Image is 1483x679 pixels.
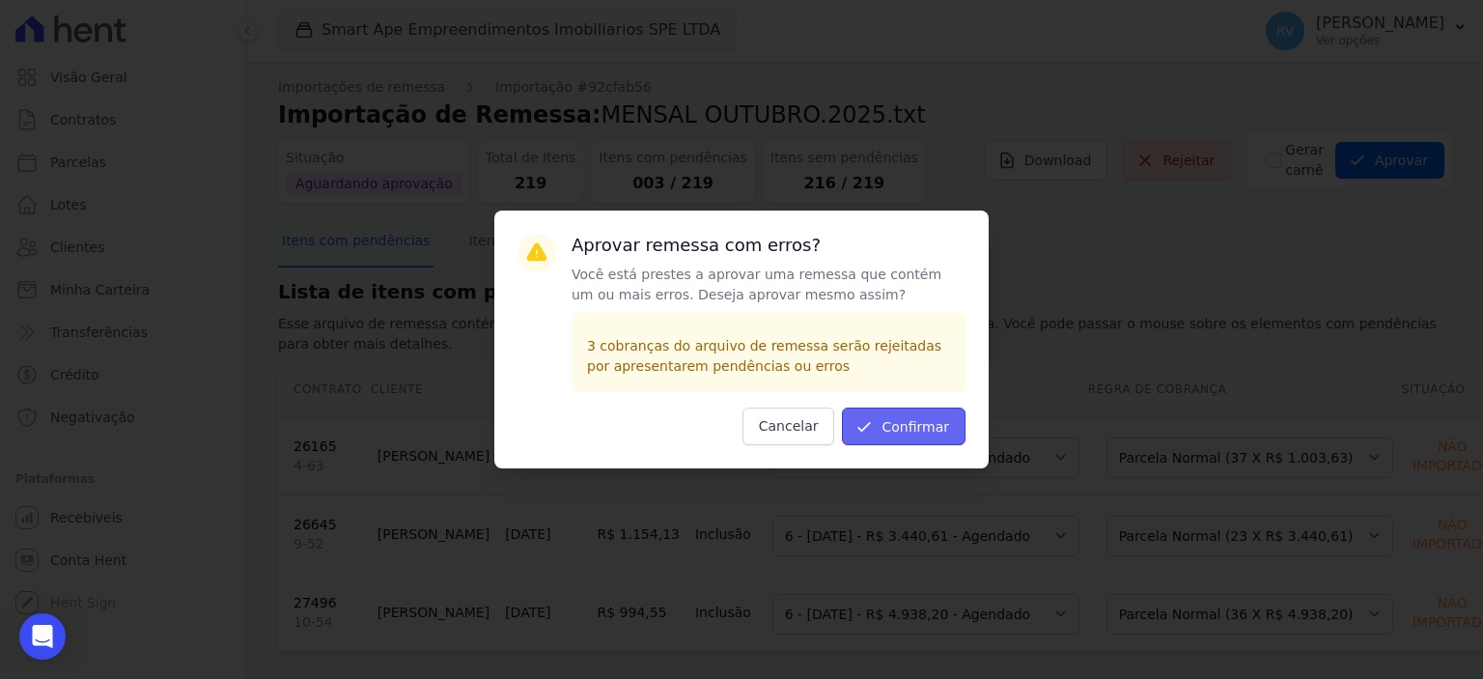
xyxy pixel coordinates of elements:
[742,408,835,445] button: Cancelar
[842,408,965,445] button: Confirmar
[19,613,66,660] div: Open Intercom Messenger
[572,234,965,257] h3: Aprovar remessa com erros?
[572,265,965,305] p: Você está prestes a aprovar uma remessa que contém um ou mais erros. Deseja aprovar mesmo assim?
[587,336,950,377] p: 3 cobranças do arquivo de remessa serão rejeitadas por apresentarem pendências ou erros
